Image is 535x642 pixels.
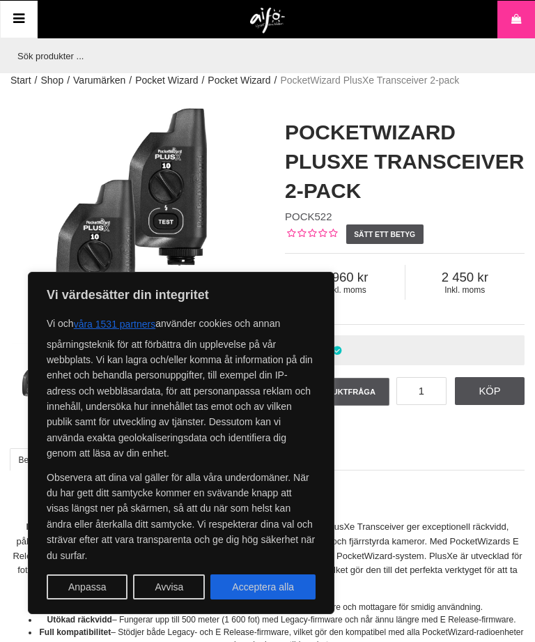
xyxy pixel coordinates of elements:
[47,615,112,625] strong: Utökad räckvidd
[67,73,70,88] span: /
[210,574,316,599] button: Acceptera alla
[40,73,63,88] a: Shop
[346,224,424,244] a: Sätt ett betyg
[10,73,31,88] a: Start
[47,470,316,563] p: Observera att dina val gäller för alla våra underdomäner. När du har gett ditt samtycke kommer en...
[285,211,332,222] span: POCK522
[47,312,316,461] p: Vi och använder cookies och annan spårningsteknik för att förbättra din upplevelse på vår webbpla...
[285,227,337,242] div: Kundbetyg: 0
[38,613,525,626] li: – Fungerar upp till 500 meter (1 600 fot) med Legacy-firmware och når ännu längre med E Release-f...
[201,73,204,88] span: /
[285,118,525,206] h1: PocketWizard PlusXe Transceiver 2-pack
[285,378,389,406] a: Produktfråga
[331,345,343,356] i: I lager
[405,270,525,285] span: 2 450
[135,73,198,88] a: Pocket Wizard
[285,285,405,295] span: Exkl. moms
[74,312,156,337] button: våra 1531 partners
[10,38,518,73] input: Sök produkter ...
[129,73,132,88] span: /
[133,574,205,599] button: Avvisa
[405,285,525,295] span: Inkl. moms
[12,347,68,403] img: PocketWizard PlusXe Transceiver 2-pack
[274,73,277,88] span: /
[73,73,125,88] a: Varumärken
[280,73,459,88] span: PocketWizard PlusXe Transceiver 2-pack
[28,272,334,614] div: Vi värdesätter din integritet
[455,377,525,405] a: Köp
[47,286,316,303] p: Vi värdesätter din integritet
[47,574,127,599] button: Anpassa
[250,8,286,34] img: logo.png
[35,73,38,88] span: /
[10,520,525,593] p: . PocketWizard PlusXe Transceiver ger exceptionell räckvidd, pålitlighet och enkel användning för...
[208,73,270,88] a: Pocket Wizard
[285,270,405,285] span: 1 960
[10,448,70,471] a: Beskrivning
[40,627,111,637] strong: Full kompatibilitet
[10,494,525,511] h2: Beskrivning
[26,521,263,532] strong: PocketWizard PlusXe Transceiver fjärrutlösare, 2- pack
